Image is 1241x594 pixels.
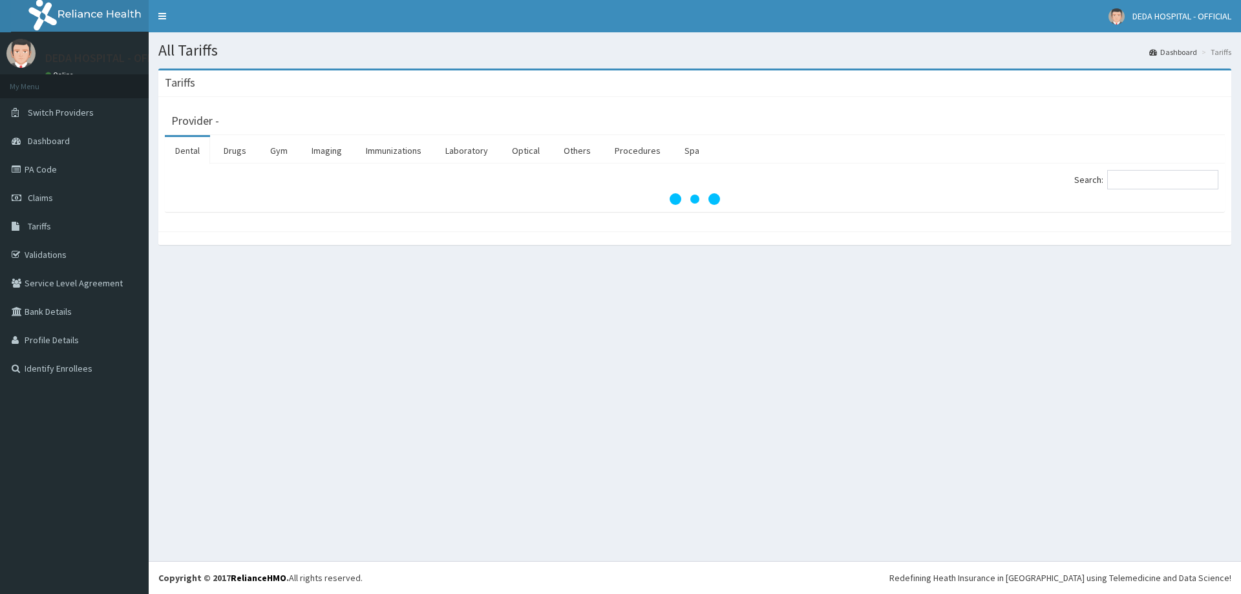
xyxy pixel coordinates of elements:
[502,137,550,164] a: Optical
[1107,170,1218,189] input: Search:
[231,572,286,584] a: RelianceHMO
[435,137,498,164] a: Laboratory
[260,137,298,164] a: Gym
[604,137,671,164] a: Procedures
[158,42,1231,59] h1: All Tariffs
[1198,47,1231,58] li: Tariffs
[6,39,36,68] img: User Image
[28,192,53,204] span: Claims
[28,220,51,232] span: Tariffs
[213,137,257,164] a: Drugs
[28,135,70,147] span: Dashboard
[45,70,76,80] a: Online
[158,572,289,584] strong: Copyright © 2017 .
[1074,170,1218,189] label: Search:
[1132,10,1231,22] span: DEDA HOSPITAL - OFFICIAL
[149,561,1241,594] footer: All rights reserved.
[165,77,195,89] h3: Tariffs
[1149,47,1197,58] a: Dashboard
[301,137,352,164] a: Imaging
[889,571,1231,584] div: Redefining Heath Insurance in [GEOGRAPHIC_DATA] using Telemedicine and Data Science!
[171,115,219,127] h3: Provider -
[669,173,721,225] svg: audio-loading
[45,52,178,64] p: DEDA HOSPITAL - OFFICIAL
[28,107,94,118] span: Switch Providers
[165,137,210,164] a: Dental
[553,137,601,164] a: Others
[355,137,432,164] a: Immunizations
[674,137,710,164] a: Spa
[1108,8,1125,25] img: User Image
